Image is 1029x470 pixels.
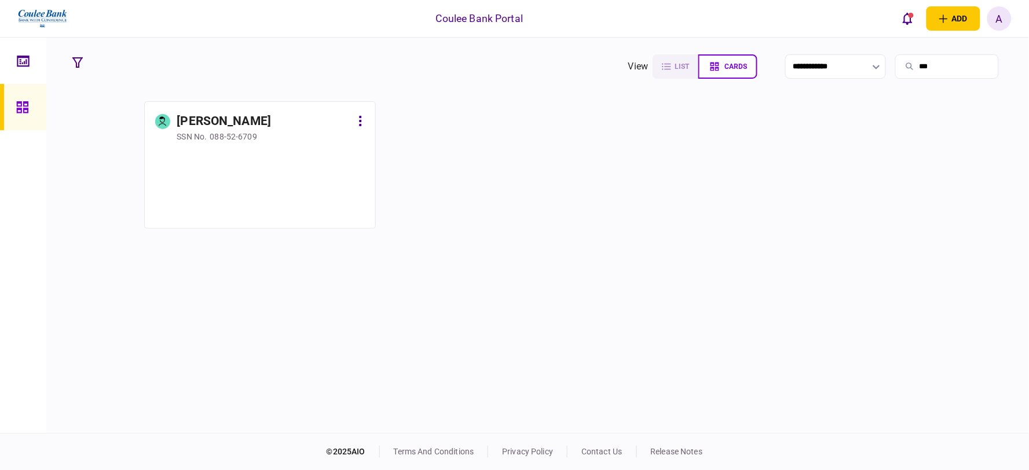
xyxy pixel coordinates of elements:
button: open adding identity options [927,6,980,31]
a: contact us [581,447,622,456]
a: [PERSON_NAME]SSN no.088-52-6709 [144,101,376,229]
div: SSN no. [177,131,207,142]
div: [PERSON_NAME] [177,112,272,131]
button: cards [698,54,757,79]
button: open notifications list [895,6,920,31]
button: list [653,54,698,79]
div: Coulee Bank Portal [436,11,523,26]
a: terms and conditions [394,447,474,456]
div: © 2025 AIO [327,446,380,458]
div: view [628,60,649,74]
div: 088-52-6709 [210,131,257,142]
span: list [675,63,689,71]
a: privacy policy [502,447,553,456]
a: release notes [651,447,703,456]
button: A [987,6,1012,31]
span: cards [724,63,747,71]
img: client company logo [17,4,68,33]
